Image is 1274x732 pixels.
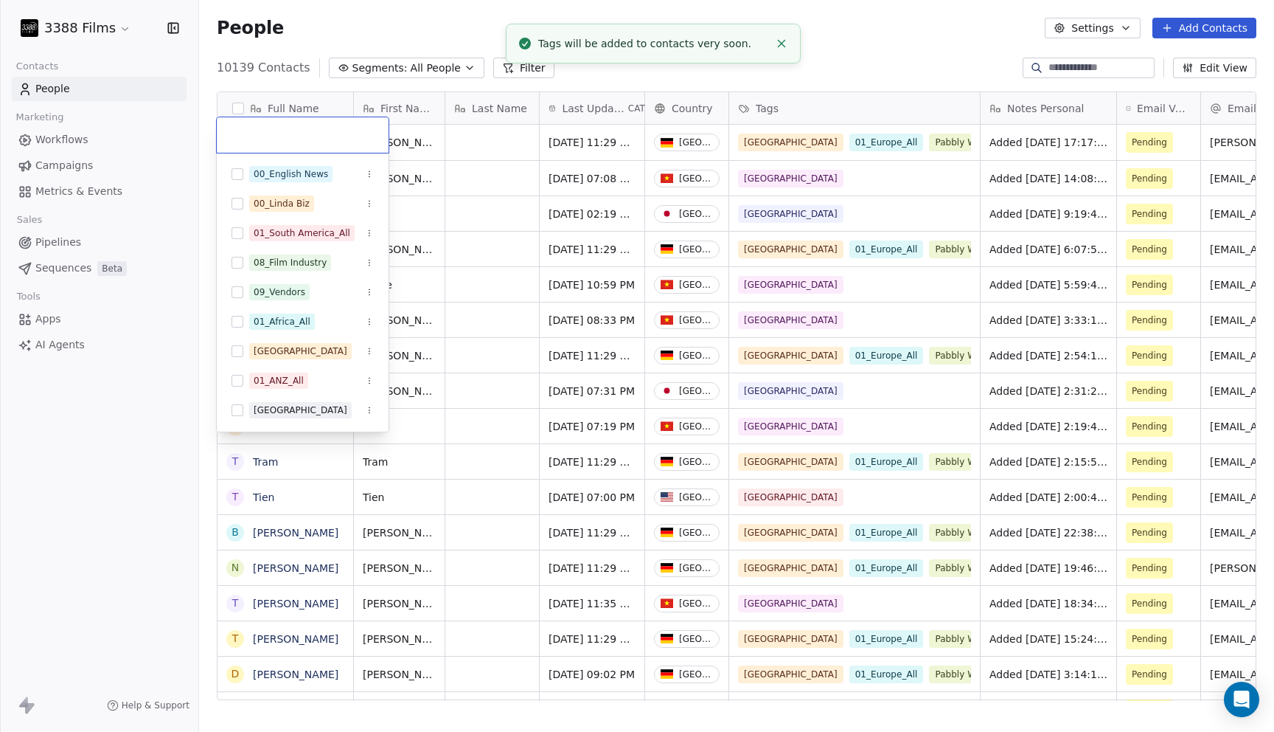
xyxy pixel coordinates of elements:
[538,36,769,52] div: Tags will be added to contacts very soon.
[254,374,304,387] div: 01_ANZ_All
[772,34,791,53] button: Close toast
[254,256,327,269] div: 08_Film Industry
[254,227,350,240] div: 01_South America_All
[254,404,347,417] div: [GEOGRAPHIC_DATA]
[254,345,347,358] div: [GEOGRAPHIC_DATA]
[254,286,305,299] div: 09_Vendors
[254,168,328,181] div: 00_English News
[254,315,310,328] div: 01_Africa_All
[254,197,310,210] div: 00_Linda Biz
